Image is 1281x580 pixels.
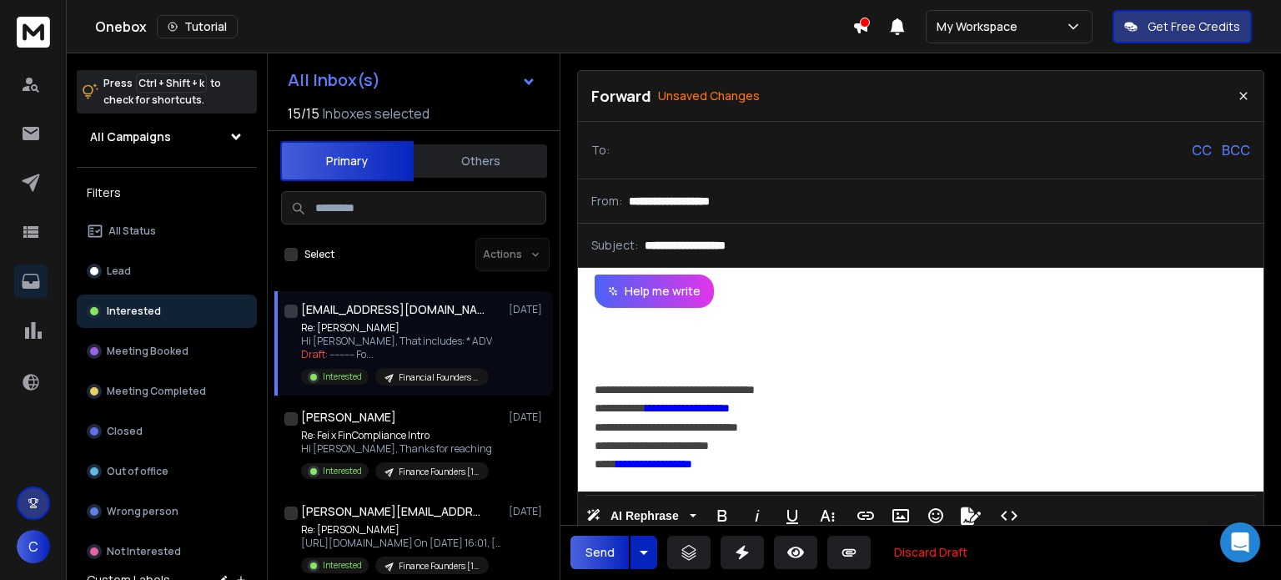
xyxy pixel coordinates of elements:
p: Interested [323,371,362,383]
p: [URL][DOMAIN_NAME] On [DATE] 16:01, [PERSON_NAME] [301,537,501,550]
button: Lead [77,255,257,288]
button: Help me write [595,275,714,308]
button: Interested [77,295,257,328]
h1: All Inbox(s) [288,72,380,88]
button: Tutorial [157,15,238,38]
button: All Inbox(s) [274,63,550,97]
button: Out of office [77,455,257,488]
p: Interested [107,305,161,318]
button: Insert Image (Ctrl+P) [885,499,917,532]
p: Hi [PERSON_NAME], Thanks for reaching [301,442,492,456]
button: Get Free Credits [1113,10,1252,43]
span: Draft: [301,347,328,361]
p: Hi [PERSON_NAME], That includes: * ADV [301,335,492,348]
button: All Status [77,214,257,248]
button: Not Interested [77,535,257,568]
p: Press to check for shortcuts. [103,75,221,108]
button: Bold (Ctrl+B) [706,499,738,532]
p: Unsaved Changes [658,88,760,104]
button: Primary [280,141,414,181]
p: Get Free Credits [1148,18,1240,35]
span: ---------- Fo ... [329,347,374,361]
label: Select [304,248,334,261]
p: CC [1192,140,1212,160]
p: Lead [107,265,131,278]
button: Signature [955,499,987,532]
p: From: [591,193,622,209]
p: To: [591,142,610,159]
button: Meeting Completed [77,375,257,408]
p: Not Interested [107,545,181,558]
button: Italic (Ctrl+I) [741,499,773,532]
p: Interested [323,465,362,477]
span: 15 / 15 [288,103,319,124]
button: More Text [811,499,843,532]
button: Meeting Booked [77,335,257,368]
button: Send [570,536,629,569]
span: Ctrl + Shift + k [136,73,207,93]
p: Out of office [107,465,168,478]
button: Discard Draft [881,536,981,569]
h1: [EMAIL_ADDRESS][DOMAIN_NAME] [301,301,485,318]
p: [DATE] [509,303,546,316]
p: Forward [591,84,651,108]
p: Financial Founders [1-10] [399,371,479,384]
div: Open Intercom Messenger [1220,522,1260,562]
h1: All Campaigns [90,129,171,145]
p: Interested [323,559,362,572]
button: Wrong person [77,495,257,528]
button: All Campaigns [77,120,257,154]
p: [DATE] [509,411,546,424]
h1: [PERSON_NAME][EMAIL_ADDRESS][DOMAIN_NAME] [301,503,485,520]
p: Meeting Completed [107,385,206,398]
div: Onebox [95,15,852,38]
button: AI Rephrase [583,499,700,532]
p: Meeting Booked [107,345,188,358]
p: Subject: [591,237,638,254]
p: Closed [107,425,143,438]
span: AI Rephrase [607,509,682,523]
p: All Status [108,224,156,238]
button: C [17,530,50,563]
p: Finance Founders [1-10] [399,560,479,572]
button: Emoticons [920,499,952,532]
p: Finance Founders [1-10] [399,466,479,478]
p: Re: [PERSON_NAME] [301,523,501,537]
button: Closed [77,415,257,448]
button: Underline (Ctrl+U) [776,499,808,532]
p: My Workspace [937,18,1024,35]
h1: [PERSON_NAME] [301,409,396,426]
button: Code View [993,499,1025,532]
p: Re: [PERSON_NAME] [301,321,492,335]
p: BCC [1222,140,1250,160]
p: [DATE] [509,505,546,518]
h3: Filters [77,181,257,204]
p: Re: Fei x FinCompliance Intro [301,429,492,442]
h3: Inboxes selected [323,103,430,124]
button: Insert Link (Ctrl+K) [850,499,882,532]
p: Wrong person [107,505,178,518]
button: Others [414,143,547,179]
